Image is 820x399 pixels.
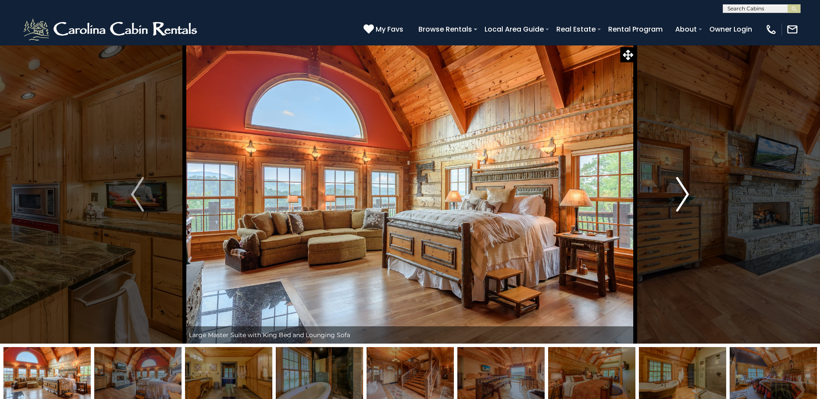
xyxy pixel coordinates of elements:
[765,23,777,35] img: phone-regular-white.png
[786,23,798,35] img: mail-regular-white.png
[90,45,185,344] button: Previous
[22,16,201,42] img: White-1-2.png
[480,22,548,37] a: Local Area Guide
[671,22,701,37] a: About
[604,22,667,37] a: Rental Program
[364,24,405,35] a: My Favs
[635,45,730,344] button: Next
[414,22,476,37] a: Browse Rentals
[552,22,600,37] a: Real Estate
[676,177,689,212] img: arrow
[185,326,635,344] div: Large Master Suite with King Bed and Lounging Sofa
[131,177,144,212] img: arrow
[705,22,756,37] a: Owner Login
[376,24,403,35] span: My Favs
